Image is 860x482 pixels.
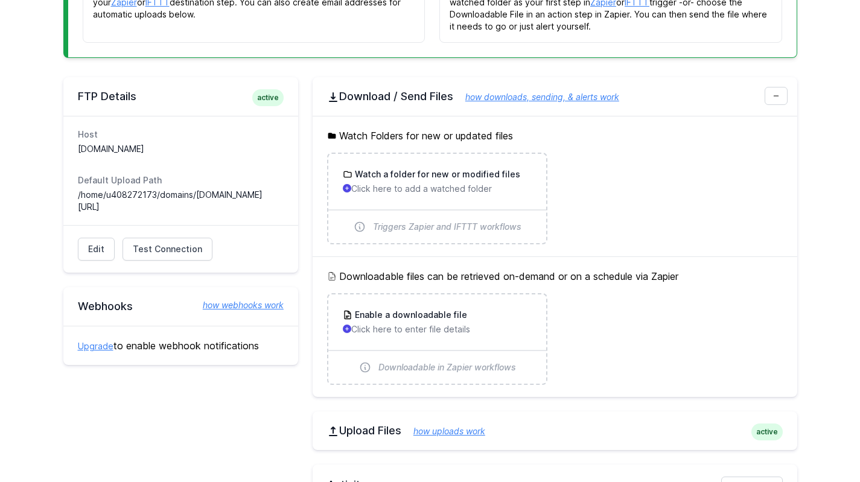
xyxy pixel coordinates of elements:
[78,189,284,213] dd: /home/u408272173/domains/[DOMAIN_NAME][URL]
[328,294,546,384] a: Enable a downloadable file Click here to enter file details Downloadable in Zapier workflows
[401,426,485,436] a: how uploads work
[327,269,783,284] h5: Downloadable files can be retrieved on-demand or on a schedule via Zapier
[378,361,516,373] span: Downloadable in Zapier workflows
[78,341,113,351] a: Upgrade
[78,128,284,141] dt: Host
[352,168,520,180] h3: Watch a folder for new or modified files
[78,89,284,104] h2: FTP Details
[123,238,212,261] a: Test Connection
[328,154,546,243] a: Watch a folder for new or modified files Click here to add a watched folder Triggers Zapier and I...
[751,423,783,440] span: active
[343,183,532,195] p: Click here to add a watched folder
[252,89,284,106] span: active
[453,92,619,102] a: how downloads, sending, & alerts work
[611,66,853,429] iframe: Drift Widget Chat Window
[800,422,846,468] iframe: Drift Widget Chat Controller
[78,238,115,261] a: Edit
[373,221,521,233] span: Triggers Zapier and IFTTT workflows
[78,143,284,155] dd: [DOMAIN_NAME]
[133,243,202,255] span: Test Connection
[78,299,284,314] h2: Webhooks
[78,174,284,186] dt: Default Upload Path
[343,323,532,335] p: Click here to enter file details
[352,309,467,321] h3: Enable a downloadable file
[63,326,298,365] div: to enable webhook notifications
[327,423,783,438] h2: Upload Files
[327,128,783,143] h5: Watch Folders for new or updated files
[327,89,783,104] h2: Download / Send Files
[191,299,284,311] a: how webhooks work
